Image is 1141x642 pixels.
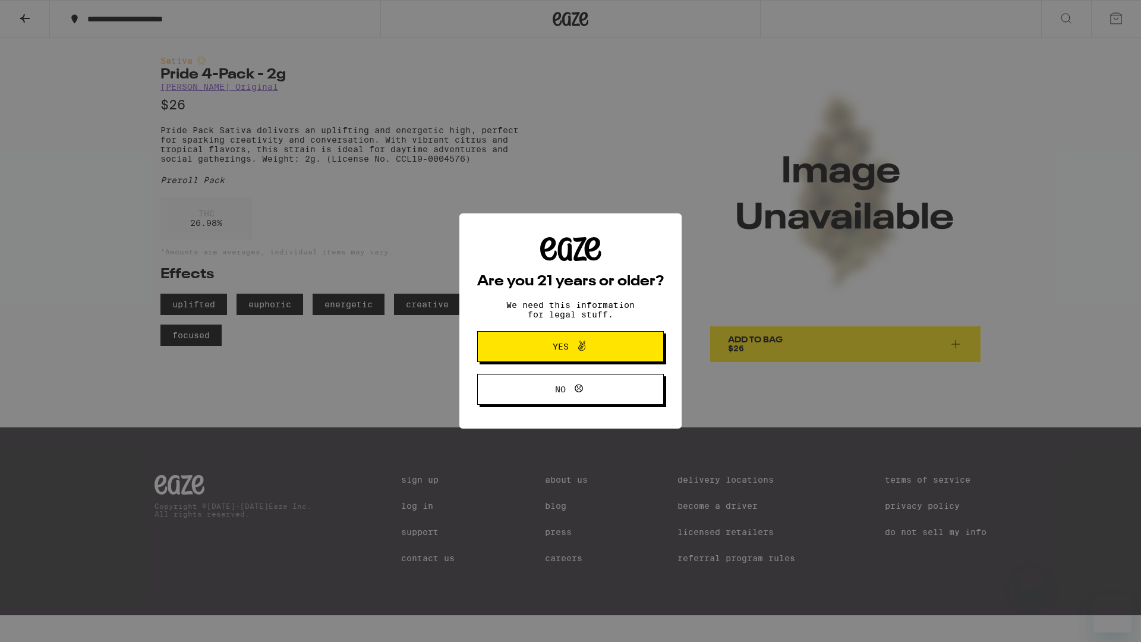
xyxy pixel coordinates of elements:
[1020,566,1044,590] iframe: Close message
[496,300,645,319] p: We need this information for legal stuff.
[477,374,664,405] button: No
[477,331,664,362] button: Yes
[555,385,566,394] span: No
[1093,594,1131,632] iframe: Button to launch messaging window
[477,275,664,289] h2: Are you 21 years or older?
[553,342,569,351] span: Yes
